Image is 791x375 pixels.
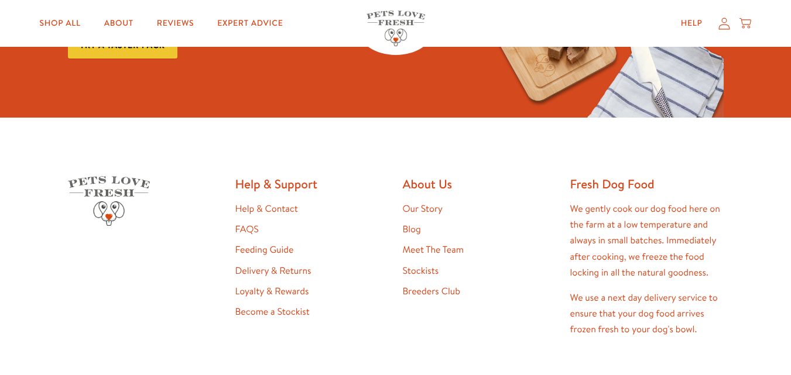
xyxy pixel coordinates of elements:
[235,202,298,215] a: Help & Contact
[30,12,90,35] a: Shop All
[68,176,150,226] img: Pets Love Fresh
[235,223,259,236] a: FAQS
[570,176,724,192] h2: Fresh Dog Food
[235,243,294,256] a: Feeding Guide
[403,223,421,236] a: Blog
[672,12,712,35] a: Help
[235,176,389,192] h2: Help & Support
[403,264,439,277] a: Stockists
[235,264,311,277] a: Delivery & Returns
[403,176,556,192] h2: About Us
[148,12,203,35] a: Reviews
[403,202,443,215] a: Our Story
[95,12,143,35] a: About
[367,11,425,46] img: Pets Love Fresh
[570,290,724,338] p: We use a next day delivery service to ensure that your dog food arrives frozen fresh to your dog'...
[208,12,292,35] a: Expert Advice
[403,285,460,298] a: Breeders Club
[570,201,724,281] p: We gently cook our dog food here on the farm at a low temperature and always in small batches. Im...
[403,243,464,256] a: Meet The Team
[235,285,309,298] a: Loyalty & Rewards
[235,305,310,318] a: Become a Stockist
